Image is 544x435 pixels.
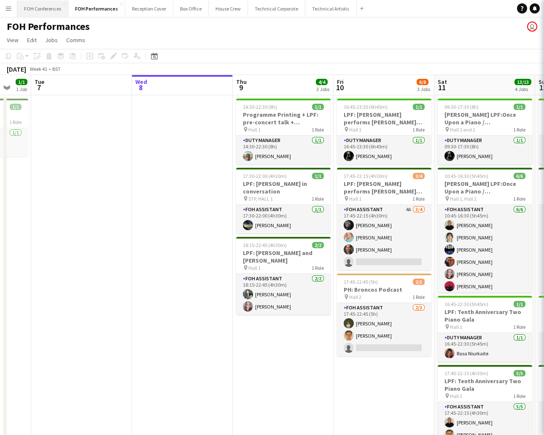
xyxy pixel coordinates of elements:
span: 1/1 [514,301,525,307]
button: Technical Corporate [248,0,305,17]
span: 1 Role [513,324,525,330]
span: 1 Role [513,393,525,399]
a: View [3,35,22,46]
span: 1/1 [10,104,22,110]
h3: LPF: [PERSON_NAME] performs [PERSON_NAME] and [PERSON_NAME] [337,180,431,195]
span: 6/6 [514,173,525,179]
app-card-role: Duty Manager1/116:45-23:30 (6h45m)[PERSON_NAME] [337,136,431,164]
span: Hall 1 [248,126,261,133]
div: 14:30-22:30 (8h)1/1Programme Printing + LPF: pre-concert talk + [PERSON_NAME] and [PERSON_NAME] +... [236,99,331,164]
span: Hall 1 [450,324,462,330]
span: Fri [337,78,344,86]
span: 1/1 [312,104,324,110]
app-card-role: FOH Assistant2/317:45-22:45 (5h)[PERSON_NAME][PERSON_NAME] [337,303,431,356]
a: Edit [24,35,40,46]
span: 2/3 [413,279,425,285]
span: 16:45-22:30 (5h45m) [444,301,488,307]
span: 18:15-22:45 (4h30m) [243,242,287,248]
div: BST [52,66,61,72]
span: 2/2 [312,242,324,248]
app-job-card: 18:15-22:45 (4h30m)2/2LPF: [PERSON_NAME] and [PERSON_NAME] Hall 11 RoleFOH Assistant2/218:15-22:4... [236,237,331,315]
span: 1 Role [412,294,425,300]
span: 11 [436,83,447,92]
span: 10 [336,83,344,92]
span: Hall 1, Hall 2 [450,196,477,202]
app-job-card: 17:45-22:45 (5h)2/3PH: Broncos Podcast Hall 21 RoleFOH Assistant2/317:45-22:45 (5h)[PERSON_NAME][... [337,274,431,356]
span: 17:30-22:00 (4h30m) [243,173,287,179]
span: 7 [33,83,44,92]
span: Tue [35,78,44,86]
span: Hall 1 [349,196,361,202]
span: 4/4 [316,79,328,85]
h3: [PERSON_NAME] LPF:Once Upon a Piano / [PERSON_NAME] Piano Clinic and [PERSON_NAME] [438,180,532,195]
a: Jobs [42,35,61,46]
span: 5/5 [514,370,525,376]
app-card-role: Duty Manager1/109:30-17:30 (8h)[PERSON_NAME] [438,136,532,164]
button: Technical Artistic [305,0,357,17]
div: 16:45-23:30 (6h45m)1/1LPF: [PERSON_NAME] performs [PERSON_NAME] and [PERSON_NAME] Hall 11 RoleDut... [337,99,431,164]
button: House Crew [209,0,248,17]
h3: Programme Printing + LPF: pre-concert talk + [PERSON_NAME] and [PERSON_NAME] +KP CHOIR [236,111,331,126]
span: Hall 1 and 2 [450,126,475,133]
span: 1 Role [513,196,525,202]
h3: LPF: [PERSON_NAME] in conversation [236,180,331,195]
span: 17:45-22:15 (4h30m) [444,370,488,376]
div: 1 Job [16,86,27,92]
h3: LPF: Tenth Anniversary Two Piano Gala [438,377,532,392]
span: Sat [438,78,447,86]
button: FOH Conferences [17,0,68,17]
span: 09:30-17:30 (8h) [444,104,479,110]
span: Week 41 [28,66,49,72]
app-card-role: FOH Assistant1/117:30-22:00 (4h30m)[PERSON_NAME] [236,205,331,234]
app-job-card: 10:45-16:30 (5h45m)6/6[PERSON_NAME] LPF:Once Upon a Piano / [PERSON_NAME] Piano Clinic and [PERSO... [438,168,532,293]
span: 10:45-16:30 (5h45m) [444,173,488,179]
span: Wed [135,78,147,86]
div: 4 Jobs [515,86,531,92]
span: 1 Role [412,126,425,133]
span: 17:45-22:15 (4h30m) [344,173,388,179]
span: 1/1 [16,79,27,85]
span: Hall 1 [349,126,361,133]
a: Comms [63,35,89,46]
span: Edit [27,36,37,44]
span: 1/1 [514,104,525,110]
span: 16:45-23:30 (6h45m) [344,104,388,110]
h1: FOH Performances [7,20,90,33]
span: Thu [236,78,247,86]
span: 1 Role [513,126,525,133]
button: FOH Performances [68,0,125,17]
span: Jobs [45,36,58,44]
div: 17:45-22:15 (4h30m)3/4LPF: [PERSON_NAME] performs [PERSON_NAME] and [PERSON_NAME] Hall 11 RoleFOH... [337,168,431,270]
h3: LPF: Tenth Anniversary Two Piano Gala [438,308,532,323]
span: 1 Role [412,196,425,202]
h3: PH: Broncos Podcast [337,286,431,293]
span: 1/1 [413,104,425,110]
span: STP, HALL 1 [248,196,273,202]
span: Hall 2 [349,294,361,300]
span: Hall 1 [248,265,261,271]
span: Hall 1 [450,393,462,399]
span: 14:30-22:30 (8h) [243,104,277,110]
span: 1 Role [312,126,324,133]
span: 6/8 [417,79,428,85]
h3: LPF: [PERSON_NAME] and [PERSON_NAME] [236,249,331,264]
div: 3 Jobs [316,86,329,92]
div: 3 Jobs [417,86,430,92]
div: 17:30-22:00 (4h30m)1/1LPF: [PERSON_NAME] in conversation STP, HALL 11 RoleFOH Assistant1/117:30-2... [236,168,331,234]
span: 1/1 [312,173,324,179]
app-job-card: 16:45-22:30 (5h45m)1/1LPF: Tenth Anniversary Two Piano Gala Hall 11 RoleDuty Manager1/116:45-22:3... [438,296,532,362]
span: View [7,36,19,44]
app-job-card: 09:30-17:30 (8h)1/1[PERSON_NAME] LPF:Once Upon a Piano / [PERSON_NAME] Piano Clinic Hall 1 and 21... [438,99,532,164]
div: [DATE] [7,65,26,73]
app-card-role: FOH Assistant6/610:45-16:30 (5h45m)[PERSON_NAME][PERSON_NAME][PERSON_NAME][PERSON_NAME][PERSON_NA... [438,205,532,295]
span: 9 [235,83,247,92]
span: 8 [134,83,147,92]
app-user-avatar: Visitor Services [527,21,537,32]
span: 13/13 [514,79,531,85]
span: 1 Role [312,265,324,271]
span: 1 Role [312,196,324,202]
span: Comms [66,36,85,44]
